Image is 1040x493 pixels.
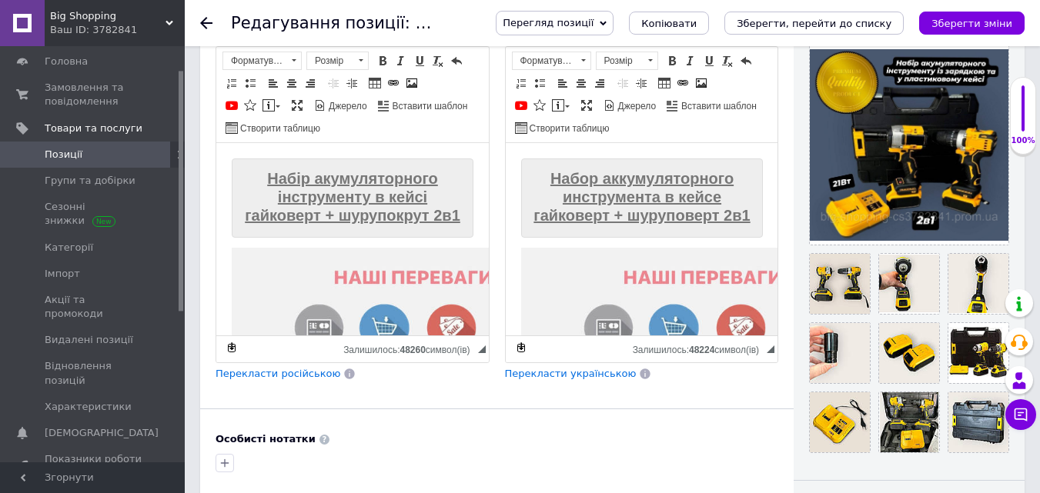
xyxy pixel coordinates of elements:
a: Зображення [693,75,710,92]
a: Підкреслений (Ctrl+U) [411,52,428,69]
a: Жирний (Ctrl+B) [664,52,681,69]
span: Вставити шаблон [390,100,468,113]
span: 48260 [400,345,425,355]
a: Повернути (Ctrl+Z) [737,52,754,69]
a: Підкреслений (Ctrl+U) [701,52,717,69]
a: Додати відео з YouTube [513,97,530,114]
span: 48224 [689,345,714,355]
div: Ваш ID: 3782841 [50,23,185,37]
span: Категорії [45,241,93,255]
a: Зробити резервну копію зараз [513,339,530,356]
span: Вставити шаблон [679,100,757,113]
span: Характеристики [45,400,132,414]
a: Вставити/видалити нумерований список [223,75,240,92]
a: Повернути (Ctrl+Z) [448,52,465,69]
span: Big Shopping [50,9,166,23]
span: Розмір [307,52,353,69]
a: Вставити шаблон [376,97,470,114]
a: Розмір [596,52,658,70]
a: Максимізувати [289,97,306,114]
span: Джерело [616,100,657,113]
a: Курсив (Ctrl+I) [682,52,699,69]
span: Перекласти українською [505,368,637,379]
span: Відновлення позицій [45,359,142,387]
span: Групи та добірки [45,174,135,188]
a: Вставити іконку [242,97,259,114]
span: [DEMOGRAPHIC_DATA] [45,426,159,440]
a: Таблиця [366,75,383,92]
a: Вставити повідомлення [260,97,283,114]
a: Форматування [222,52,302,70]
a: По правому краю [302,75,319,92]
a: Жирний (Ctrl+B) [374,52,391,69]
span: Перегляд позиції [503,17,594,28]
span: Джерело [326,100,367,113]
span: Потягніть для зміни розмірів [767,345,774,353]
span: Позиції [45,148,82,162]
a: Видалити форматування [430,52,446,69]
span: Замовлення та повідомлення [45,81,142,108]
a: Вставити/видалити маркований список [531,75,548,92]
iframe: Редактор, 2BF072EB-F78F-43C4-93CE-6F0C54B677E1 [216,143,489,335]
a: Створити таблицю [223,119,323,136]
button: Копіювати [629,12,709,35]
a: Таблиця [656,75,673,92]
a: Збільшити відступ [633,75,650,92]
span: Форматування [513,52,576,69]
iframe: Редактор, BC7A4F03-8090-4808-9236-4190E2FF0DE2 [506,143,778,335]
span: Потягніть для зміни розмірів [478,345,486,353]
a: Вставити іконку [531,97,548,114]
a: Форматування [512,52,591,70]
span: Видалені позиції [45,333,133,347]
span: Акції та промокоди [45,293,142,321]
a: Максимізувати [578,97,595,114]
a: Вставити/видалити нумерований список [513,75,530,92]
a: Вставити повідомлення [550,97,572,114]
i: Зберегти зміни [931,18,1012,29]
a: Вставити/видалити маркований список [242,75,259,92]
a: По лівому краю [554,75,571,92]
span: Перекласти російською [216,368,340,379]
div: 100% [1011,135,1035,146]
a: Розмір [306,52,369,70]
span: Головна [45,55,88,68]
button: Зберегти зміни [919,12,1025,35]
a: По центру [573,75,590,92]
button: Чат з покупцем [1005,399,1036,430]
i: Зберегти, перейти до списку [737,18,891,29]
a: Вставити/Редагувати посилання (Ctrl+L) [674,75,691,92]
span: Сезонні знижки [45,200,142,228]
div: Кiлькiсть символiв [343,341,477,355]
a: Зменшити відступ [614,75,631,92]
span: Форматування [223,52,286,69]
span: Копіювати [641,18,697,29]
div: Повернутися назад [200,17,212,29]
b: Особисті нотатки [216,433,316,445]
span: Створити таблицю [238,122,320,135]
a: Курсив (Ctrl+I) [393,52,410,69]
div: Кiлькiсть символiв [633,341,767,355]
a: Додати відео з YouTube [223,97,240,114]
a: Джерело [601,97,659,114]
a: Збільшити відступ [343,75,360,92]
a: Вставити/Редагувати посилання (Ctrl+L) [385,75,402,92]
a: Зробити резервну копію зараз [223,339,240,356]
span: Імпорт [45,267,80,281]
a: Видалити форматування [719,52,736,69]
a: Вставити шаблон [664,97,759,114]
a: По правому краю [591,75,608,92]
span: Показники роботи компанії [45,452,142,480]
a: Джерело [312,97,370,114]
div: 100% Якість заповнення [1010,77,1036,155]
a: Створити таблицю [513,119,612,136]
a: По лівому краю [265,75,282,92]
button: Зберегти, перейти до списку [724,12,904,35]
a: По центру [283,75,300,92]
span: Товари та послуги [45,122,142,135]
a: Зображення [403,75,420,92]
a: Зменшити відступ [325,75,342,92]
span: Розмір [597,52,643,69]
span: Створити таблицю [527,122,610,135]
